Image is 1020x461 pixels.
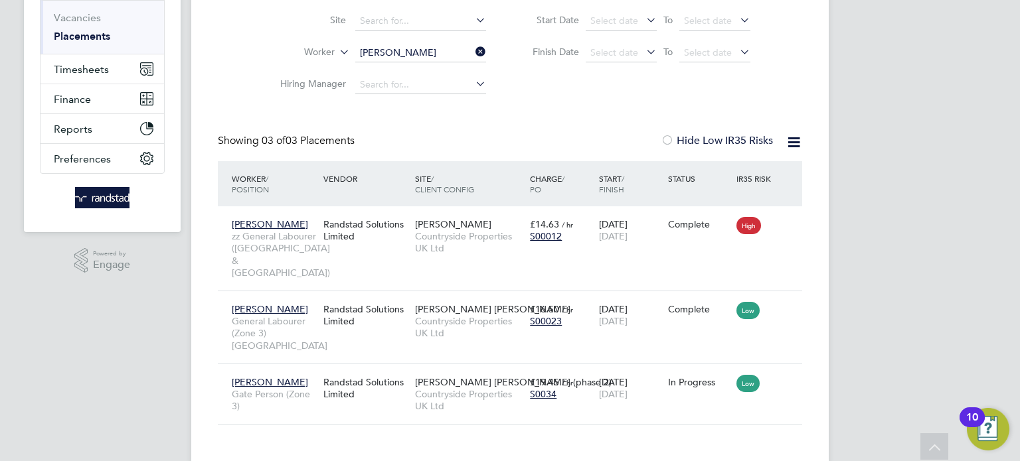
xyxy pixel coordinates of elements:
[966,417,978,434] div: 10
[355,76,486,94] input: Search for...
[415,218,491,230] span: [PERSON_NAME]
[530,173,564,194] span: / PO
[54,93,91,105] span: Finance
[562,304,573,314] span: / hr
[218,134,357,148] div: Showing
[41,84,164,113] button: Finance
[54,153,111,165] span: Preferences
[54,11,101,24] a: Vacancies
[232,173,269,194] span: / Position
[415,315,523,339] span: Countryside Properties UK Ltd
[415,230,523,254] span: Countryside Properties UK Ltd
[661,134,773,147] label: Hide Low IR35 Risks
[232,376,308,388] span: [PERSON_NAME]
[530,315,562,327] span: S00023
[668,376,730,388] div: In Progress
[736,302,760,319] span: Low
[415,376,612,388] span: [PERSON_NAME] [PERSON_NAME] (phase 2)
[232,230,317,279] span: zz General Labourer ([GEOGRAPHIC_DATA] & [GEOGRAPHIC_DATA])
[596,296,665,334] div: [DATE]
[519,46,579,58] label: Finish Date
[596,369,665,407] div: [DATE]
[684,46,732,58] span: Select date
[415,388,523,412] span: Countryside Properties UK Ltd
[562,377,573,387] span: / hr
[262,134,286,147] span: 03 of
[967,408,1009,450] button: Open Resource Center, 10 new notifications
[40,187,165,208] a: Go to home page
[270,78,346,90] label: Hiring Manager
[93,248,130,259] span: Powered by
[228,166,320,201] div: Worker
[412,166,527,201] div: Site
[530,218,559,230] span: £14.63
[665,166,734,190] div: Status
[93,259,130,271] span: Engage
[527,166,596,201] div: Charge
[530,376,559,388] span: £19.45
[659,43,677,60] span: To
[355,12,486,31] input: Search for...
[320,369,412,407] div: Randstad Solutions Limited
[41,144,164,173] button: Preferences
[54,63,109,76] span: Timesheets
[530,230,562,242] span: S00012
[590,46,638,58] span: Select date
[258,46,335,59] label: Worker
[41,114,164,143] button: Reports
[228,369,802,380] a: [PERSON_NAME]Gate Person (Zone 3)Randstad Solutions Limited[PERSON_NAME] [PERSON_NAME] (phase 2)C...
[41,54,164,84] button: Timesheets
[684,15,732,27] span: Select date
[530,388,556,400] span: S0034
[262,134,355,147] span: 03 Placements
[320,166,412,190] div: Vendor
[270,14,346,26] label: Site
[596,212,665,249] div: [DATE]
[668,218,730,230] div: Complete
[74,248,131,273] a: Powered byEngage
[355,44,486,62] input: Search for...
[54,30,110,42] a: Placements
[599,315,628,327] span: [DATE]
[736,217,761,234] span: High
[415,303,570,315] span: [PERSON_NAME] [PERSON_NAME]
[599,388,628,400] span: [DATE]
[599,173,624,194] span: / Finish
[54,123,92,135] span: Reports
[320,296,412,334] div: Randstad Solutions Limited
[320,212,412,249] div: Randstad Solutions Limited
[733,166,779,190] div: IR35 Risk
[232,218,308,230] span: [PERSON_NAME]
[736,375,760,392] span: Low
[75,187,130,208] img: randstad-logo-retina.png
[228,296,802,307] a: [PERSON_NAME]General Labourer (Zone 3) [GEOGRAPHIC_DATA]Randstad Solutions Limited[PERSON_NAME] [...
[562,220,573,230] span: / hr
[232,388,317,412] span: Gate Person (Zone 3)
[232,303,308,315] span: [PERSON_NAME]
[599,230,628,242] span: [DATE]
[659,11,677,29] span: To
[590,15,638,27] span: Select date
[668,303,730,315] div: Complete
[228,211,802,222] a: [PERSON_NAME]zz General Labourer ([GEOGRAPHIC_DATA] & [GEOGRAPHIC_DATA])Randstad Solutions Limite...
[232,315,317,352] span: General Labourer (Zone 3) [GEOGRAPHIC_DATA]
[519,14,579,26] label: Start Date
[530,303,559,315] span: £16.50
[415,173,474,194] span: / Client Config
[596,166,665,201] div: Start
